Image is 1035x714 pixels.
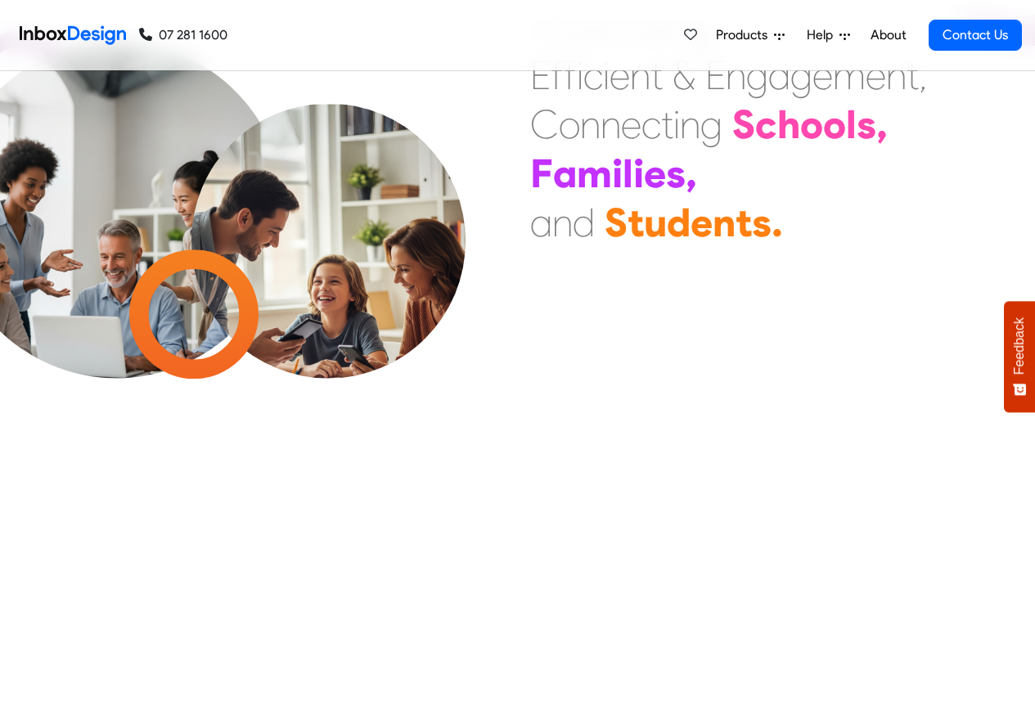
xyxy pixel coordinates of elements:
div: e [691,198,713,247]
div: n [630,51,650,100]
div: , [919,51,927,100]
div: c [755,100,777,149]
div: E [705,51,726,100]
div: i [633,149,644,198]
div: Maximising Efficient & Engagement, Connecting Schools, Families, and Students. [530,2,927,247]
div: d [573,198,595,247]
div: S [605,198,628,247]
div: e [866,51,886,100]
div: f [551,51,564,100]
button: Feedback - Show survey [1004,301,1035,412]
div: s [752,198,772,247]
a: Help [800,19,857,52]
div: a [553,149,577,198]
div: g [700,100,722,149]
a: 07 281 1600 [139,25,227,45]
div: t [650,51,663,100]
div: S [732,100,755,149]
div: n [580,100,601,149]
div: o [823,100,846,149]
div: i [603,51,610,100]
div: c [641,100,661,149]
div: n [680,100,700,149]
div: C [530,100,559,149]
div: , [876,100,888,149]
div: e [644,149,666,198]
div: , [686,149,697,198]
div: n [713,198,736,247]
div: a [530,198,552,247]
div: i [612,149,623,198]
div: l [623,149,633,198]
div: & [673,51,695,100]
div: l [846,100,857,149]
div: n [726,51,746,100]
a: Products [709,19,791,52]
span: Products [716,25,774,45]
div: u [644,198,667,247]
a: About [866,19,911,52]
div: f [564,51,577,100]
div: d [667,198,691,247]
div: i [577,51,583,100]
div: n [552,198,573,247]
span: Feedback [1012,317,1027,375]
div: t [628,198,644,247]
div: a [768,51,790,100]
div: g [790,51,812,100]
div: e [812,51,833,100]
div: . [772,198,783,247]
div: E [530,51,551,100]
a: Contact Us [929,20,1022,51]
div: e [610,51,630,100]
div: t [907,51,919,100]
div: i [673,100,680,149]
div: m [833,51,866,100]
img: parents_with_child.png [157,104,500,447]
div: o [800,100,823,149]
div: o [559,100,580,149]
div: F [530,149,553,198]
div: m [577,149,612,198]
div: t [661,100,673,149]
div: h [777,100,800,149]
div: c [583,51,603,100]
div: n [886,51,907,100]
div: s [857,100,876,149]
div: s [666,149,686,198]
div: t [736,198,752,247]
div: g [746,51,768,100]
div: e [621,100,641,149]
div: n [601,100,621,149]
span: Help [807,25,839,45]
